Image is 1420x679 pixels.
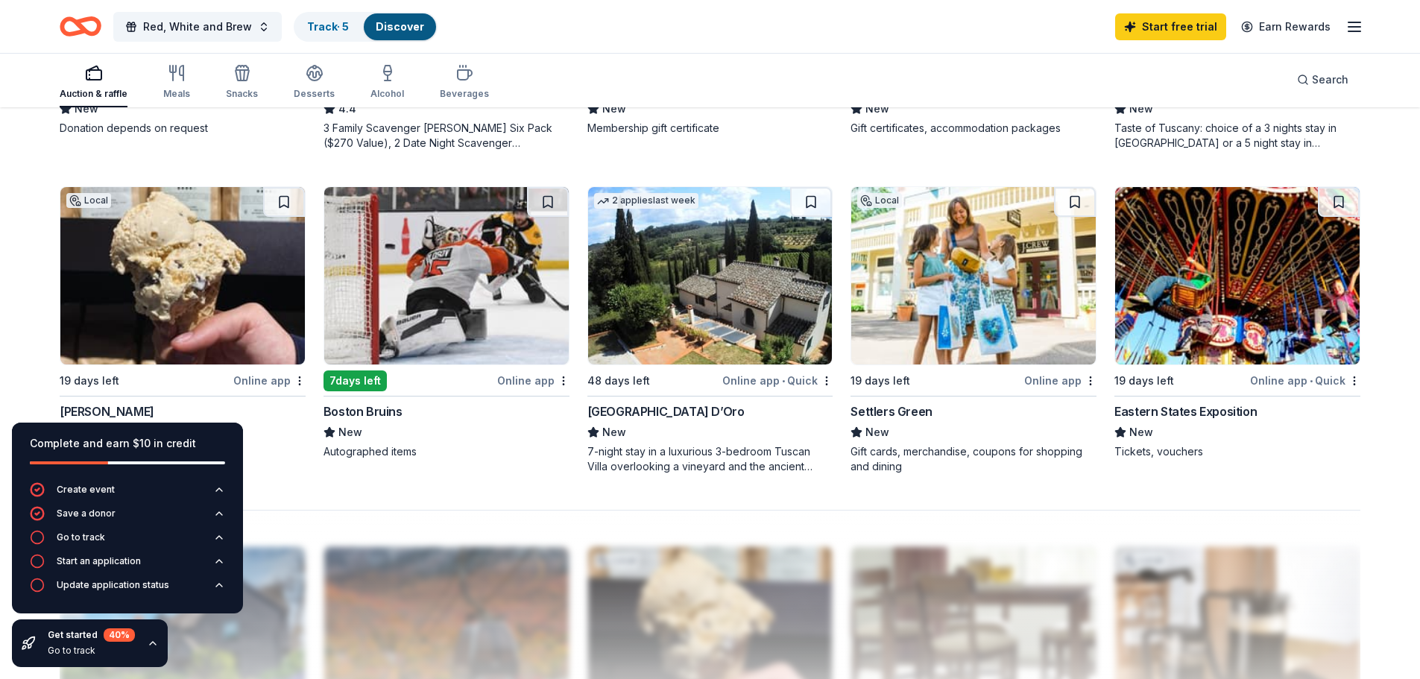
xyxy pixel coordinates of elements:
[294,58,335,107] button: Desserts
[57,531,105,543] div: Go to track
[1114,372,1174,390] div: 19 days left
[163,88,190,100] div: Meals
[1285,65,1360,95] button: Search
[57,508,116,519] div: Save a donor
[602,100,626,118] span: New
[587,121,833,136] div: Membership gift certificate
[324,444,569,459] div: Autographed items
[587,372,650,390] div: 48 days left
[60,372,119,390] div: 19 days left
[1250,371,1360,390] div: Online app Quick
[497,371,569,390] div: Online app
[30,578,225,601] button: Update application status
[865,423,889,441] span: New
[57,579,169,591] div: Update application status
[376,20,424,33] a: Discover
[1114,444,1360,459] div: Tickets, vouchers
[60,402,154,420] div: [PERSON_NAME]
[324,186,569,459] a: Image for Boston Bruins7days leftOnline appBoston BruinsNewAutographed items
[30,435,225,452] div: Complete and earn $10 in credit
[324,187,569,364] img: Image for Boston Bruins
[338,423,362,441] span: New
[1129,423,1153,441] span: New
[60,187,305,364] img: Image for J.P. Licks
[1114,121,1360,151] div: Taste of Tuscany: choice of a 3 nights stay in [GEOGRAPHIC_DATA] or a 5 night stay in [GEOGRAPHIC...
[1232,13,1339,40] a: Earn Rewards
[370,58,404,107] button: Alcohol
[233,371,306,390] div: Online app
[857,193,902,208] div: Local
[851,187,1096,364] img: Image for Settlers Green
[307,20,349,33] a: Track· 5
[851,186,1096,474] a: Image for Settlers GreenLocal19 days leftOnline appSettlers GreenNewGift cards, merchandise, coup...
[30,530,225,554] button: Go to track
[226,88,258,100] div: Snacks
[587,186,833,474] a: Image for Villa Sogni D’Oro2 applieslast week48 days leftOnline app•Quick[GEOGRAPHIC_DATA] D’OroN...
[143,18,252,36] span: Red, White and Brew
[163,58,190,107] button: Meals
[851,372,910,390] div: 19 days left
[60,58,127,107] button: Auction & raffle
[48,645,135,657] div: Go to track
[587,402,745,420] div: [GEOGRAPHIC_DATA] D’Oro
[338,100,356,118] span: 4.4
[1115,13,1226,40] a: Start free trial
[60,121,306,136] div: Donation depends on request
[60,88,127,100] div: Auction & raffle
[440,88,489,100] div: Beverages
[1115,187,1360,364] img: Image for Eastern States Exposition
[851,121,1096,136] div: Gift certificates, accommodation packages
[30,554,225,578] button: Start an application
[66,193,111,208] div: Local
[60,9,101,44] a: Home
[722,371,833,390] div: Online app Quick
[30,506,225,530] button: Save a donor
[1312,71,1348,89] span: Search
[48,628,135,642] div: Get started
[1024,371,1096,390] div: Online app
[30,482,225,506] button: Create event
[57,484,115,496] div: Create event
[75,100,98,118] span: New
[324,121,569,151] div: 3 Family Scavenger [PERSON_NAME] Six Pack ($270 Value), 2 Date Night Scavenger [PERSON_NAME] Two ...
[851,402,932,420] div: Settlers Green
[594,193,698,209] div: 2 applies last week
[440,58,489,107] button: Beverages
[602,423,626,441] span: New
[588,187,833,364] img: Image for Villa Sogni D’Oro
[294,88,335,100] div: Desserts
[104,628,135,642] div: 40 %
[587,444,833,474] div: 7-night stay in a luxurious 3-bedroom Tuscan Villa overlooking a vineyard and the ancient walled ...
[294,12,438,42] button: Track· 5Discover
[1310,375,1313,387] span: •
[1114,402,1257,420] div: Eastern States Exposition
[1129,100,1153,118] span: New
[57,555,141,567] div: Start an application
[324,402,403,420] div: Boston Bruins
[865,100,889,118] span: New
[851,444,1096,474] div: Gift cards, merchandise, coupons for shopping and dining
[324,370,387,391] div: 7 days left
[370,88,404,100] div: Alcohol
[226,58,258,107] button: Snacks
[113,12,282,42] button: Red, White and Brew
[1114,186,1360,459] a: Image for Eastern States Exposition19 days leftOnline app•QuickEastern States ExpositionNewTicket...
[782,375,785,387] span: •
[60,186,306,459] a: Image for J.P. LicksLocal19 days leftOnline app[PERSON_NAME]NewIce cream coupons, gift cards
